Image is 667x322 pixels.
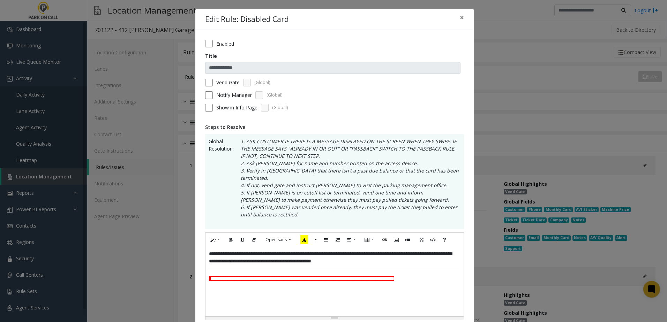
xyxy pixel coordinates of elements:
label: Vend Gate [216,79,240,86]
button: Ordered list (CTRL+SHIFT+NUM8) [332,235,344,245]
button: Full Screen [415,235,427,245]
span: Global Resolution: [209,138,234,225]
label: Title [205,52,217,60]
span: (Global) [254,79,270,86]
div: Steps to Resolve [205,123,464,131]
button: Style [207,235,223,245]
button: Code View [427,235,439,245]
button: Underline (CTRL+U) [237,235,248,245]
label: Enabled [216,40,234,47]
button: Recent Color [297,235,312,245]
span: (Global) [272,105,288,111]
label: Notify Manager [216,91,252,99]
button: Link (CTRL+K) [379,235,391,245]
p: 1. ASK CUSTOMER IF THERE IS A MESSAGE DISPLAYED ON THE SCREEN WHEN THEY SWIPE. IF THE MESSAGE SAY... [234,138,460,225]
button: Font Family [262,235,295,245]
span: (Global) [267,92,282,98]
button: More Color [312,235,318,245]
span: × [460,13,464,22]
button: Help [439,235,450,245]
button: Video [402,235,414,245]
button: Unordered list (CTRL+SHIFT+NUM7) [320,235,332,245]
button: Picture [390,235,402,245]
button: Remove Font Style (CTRL+\) [248,235,260,245]
h4: Edit Rule: Disabled Card [205,14,289,25]
span: Show in Info Page [216,104,257,111]
div: Resize [205,317,464,320]
button: Close [455,9,469,26]
span: Open sans [265,237,287,243]
button: Table [361,235,377,245]
button: Paragraph [343,235,359,245]
button: Bold (CTRL+B) [225,235,237,245]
